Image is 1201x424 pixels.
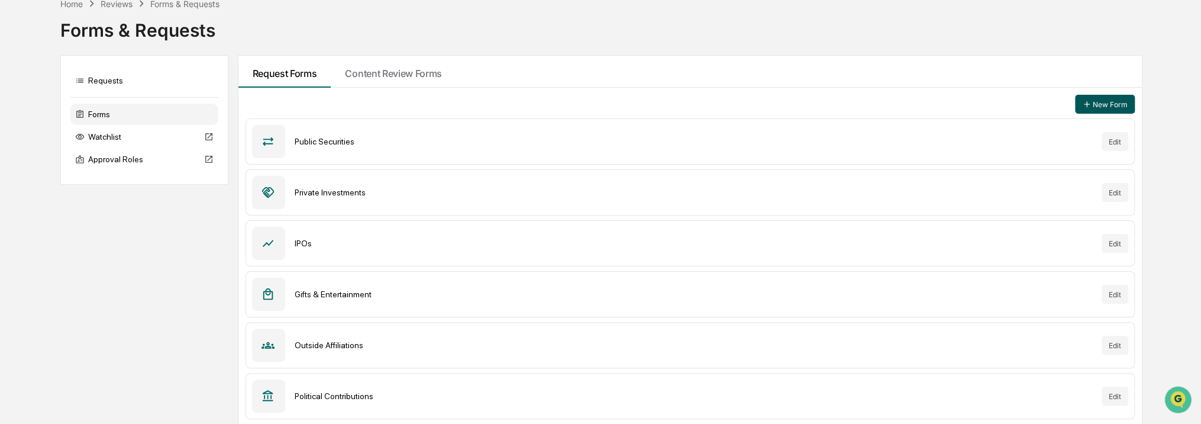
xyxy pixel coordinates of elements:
span: Preclearance [24,210,76,221]
div: IPOs [295,239,1092,248]
button: Edit [1102,387,1128,406]
button: New Form [1075,95,1135,114]
div: Approval Roles [70,149,218,170]
div: Forms & Requests [60,10,1141,41]
button: Edit [1102,183,1128,202]
a: Powered byPylon [83,261,143,270]
div: 🗄️ [86,211,95,220]
div: Start new chat [53,90,194,102]
span: Attestations [98,210,147,221]
img: 1746055101610-c473b297-6a78-478c-a979-82029cc54cd1 [24,161,33,171]
button: Content Review Forms [331,56,456,88]
button: Edit [1102,132,1128,151]
iframe: Open customer support [1163,385,1195,417]
div: Public Securities [295,137,1092,146]
span: Pylon [118,261,143,270]
button: Edit [1102,234,1128,253]
div: 🔎 [12,233,21,243]
img: 1746055101610-c473b297-6a78-478c-a979-82029cc54cd1 [12,90,33,111]
div: 🖐️ [12,211,21,220]
button: See all [183,129,215,143]
button: Edit [1102,285,1128,304]
div: Requests [70,70,218,91]
div: Private Investments [295,188,1092,197]
p: How can we help? [12,24,215,43]
span: • [98,160,102,170]
div: Forms [70,104,218,125]
span: Data Lookup [24,232,75,244]
a: 🗄️Attestations [81,205,151,226]
div: Watchlist [70,126,218,147]
div: Past conversations [12,131,79,140]
img: Jack Rasmussen [12,149,31,168]
button: Request Forms [238,56,331,88]
button: Start new chat [201,94,215,108]
a: 🖐️Preclearance [7,205,81,226]
span: [PERSON_NAME] [37,160,96,170]
button: Edit [1102,336,1128,355]
a: 🔎Data Lookup [7,227,79,249]
span: [DATE] [105,160,129,170]
div: Outside Affiliations [295,341,1092,350]
img: 8933085812038_c878075ebb4cc5468115_72.jpg [25,90,46,111]
div: We're available if you need us! [53,102,163,111]
div: Gifts & Entertainment [295,290,1092,299]
div: Political Contributions [295,391,1092,401]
